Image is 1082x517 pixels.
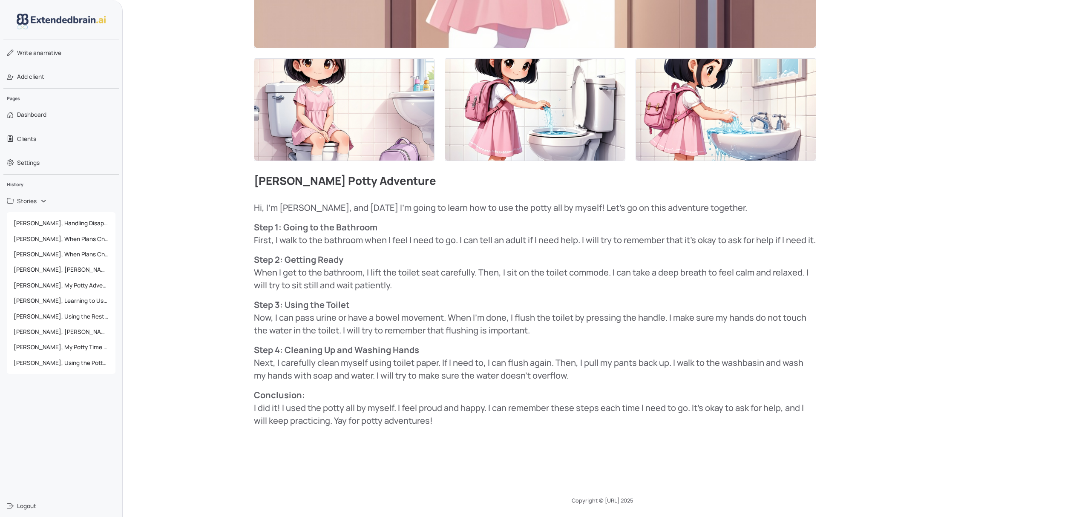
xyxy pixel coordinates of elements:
strong: Step 4: Cleaning Up and Washing Hands [254,344,419,356]
span: narrative [17,49,61,57]
p: First, I walk to the bathroom when I feel I need to go. I can tell an adult if I need help. I wil... [254,221,816,247]
strong: Conclusion: [254,389,305,401]
span: Write a [17,49,37,57]
span: Settings [17,158,40,167]
span: [PERSON_NAME], When Plans Change Finding Fun Indoors [10,231,112,247]
a: [PERSON_NAME], Using the Restroom Calmly [7,309,115,324]
img: logo [17,14,106,29]
span: Stories [17,197,37,205]
strong: Step 1: Going to the Bathroom [254,221,377,233]
span: Add client [17,72,44,81]
strong: Step 3: Using the Toilet [254,299,350,310]
span: Logout [17,502,36,510]
span: [PERSON_NAME], Using the Restroom Calmly [10,309,112,324]
a: [PERSON_NAME], When Plans Change Finding Fun Indoors [7,231,115,247]
span: [PERSON_NAME], Learning to Use the Potty [10,293,112,308]
p: I did it! I used the potty all by myself. I feel proud and happy. I can remember these steps each... [254,389,816,427]
a: [PERSON_NAME], Handling Disappointment When Plans Change [7,215,115,231]
p: When I get to the bathroom, I lift the toilet seat carefully. Then, I sit on the toilet commode. ... [254,253,816,292]
span: [PERSON_NAME], [PERSON_NAME] Potty Adventure [10,262,112,277]
span: [PERSON_NAME], My Potty Time Adventure [10,339,112,355]
span: [PERSON_NAME], Using the Potty Like a Big Kid [10,355,112,371]
span: Clients [17,135,36,143]
span: Copyright © [URL] 2025 [572,497,633,504]
span: [PERSON_NAME], When Plans Change Finding Fun Indoors [10,247,112,262]
a: [PERSON_NAME], [PERSON_NAME] Potty Adventure [7,262,115,277]
p: Now, I can pass urine or have a bowel movement. When I'm done, I flush the toilet by pressing the... [254,299,816,337]
h2: [PERSON_NAME] Potty Adventure [254,175,816,192]
img: Thumbnail [445,59,625,161]
p: Next, I carefully clean myself using toilet paper. If I need to, I can flush again. Then, I pull ... [254,344,816,382]
span: [PERSON_NAME], [PERSON_NAME] Potty Adventure [10,324,112,339]
span: [PERSON_NAME], My Potty Adventure [10,278,112,293]
span: [PERSON_NAME], Handling Disappointment When Plans Change [10,215,112,231]
span: Dashboard [17,110,46,119]
img: Thumbnail [636,59,816,161]
p: Hi, I'm [PERSON_NAME], and [DATE] I'm going to learn how to use the potty all by myself! Let's go... [254,201,816,214]
a: [PERSON_NAME], Learning to Use the Potty [7,293,115,308]
strong: Step 2: Getting Ready [254,254,343,265]
a: [PERSON_NAME], My Potty Time Adventure [7,339,115,355]
img: Thumbnail [254,59,434,161]
a: [PERSON_NAME], My Potty Adventure [7,278,115,293]
a: [PERSON_NAME], When Plans Change Finding Fun Indoors [7,247,115,262]
a: [PERSON_NAME], [PERSON_NAME] Potty Adventure [7,324,115,339]
a: [PERSON_NAME], Using the Potty Like a Big Kid [7,355,115,371]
